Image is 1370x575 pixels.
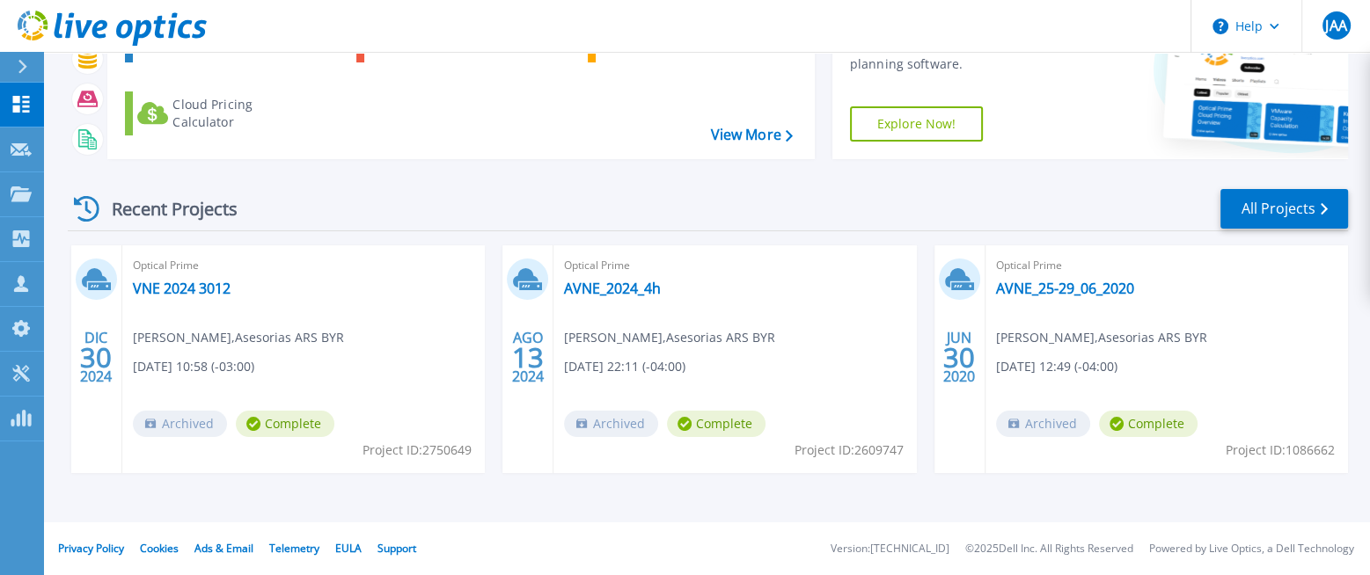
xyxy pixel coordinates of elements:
span: [PERSON_NAME] , Asesorias ARS BYR [996,328,1207,347]
div: Recent Projects [68,187,261,230]
span: [DATE] 12:49 (-04:00) [996,357,1117,376]
div: Cloud Pricing Calculator [172,96,313,131]
a: Ads & Email [194,541,253,556]
span: JAA [1325,18,1346,33]
a: Telemetry [269,541,319,556]
span: Optical Prime [564,256,905,275]
a: View More [710,127,792,143]
a: AVNE_2024_4h [564,280,661,297]
span: 30 [943,350,975,365]
li: © 2025 Dell Inc. All Rights Reserved [965,543,1133,555]
a: AVNE_25-29_06_2020 [996,280,1134,297]
span: Archived [996,411,1090,437]
a: EULA [335,541,362,556]
span: [DATE] 10:58 (-03:00) [133,357,254,376]
a: Support [377,541,416,556]
li: Version: [TECHNICAL_ID] [831,543,949,555]
a: Privacy Policy [58,541,124,556]
div: AGO 2024 [511,325,545,389]
span: [PERSON_NAME] , Asesorias ARS BYR [133,328,344,347]
span: Archived [133,411,227,437]
span: [DATE] 22:11 (-04:00) [564,357,685,376]
a: Cloud Pricing Calculator [125,91,321,135]
span: Complete [667,411,766,437]
span: Optical Prime [996,256,1337,275]
a: All Projects [1220,189,1348,229]
span: Complete [236,411,334,437]
span: Project ID: 1086662 [1226,440,1335,460]
span: Complete [1099,411,1198,437]
span: Optical Prime [133,256,474,275]
a: VNE 2024 3012 [133,280,231,297]
span: Project ID: 2750649 [363,440,472,460]
span: Archived [564,411,658,437]
div: DIC 2024 [79,325,113,389]
a: Cookies [140,541,179,556]
div: JUN 2020 [942,325,976,389]
span: 13 [512,350,544,365]
span: [PERSON_NAME] , Asesorias ARS BYR [564,328,775,347]
span: Project ID: 2609747 [795,440,904,460]
a: Explore Now! [850,106,984,142]
span: 30 [80,350,112,365]
li: Powered by Live Optics, a Dell Technology [1149,543,1354,555]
